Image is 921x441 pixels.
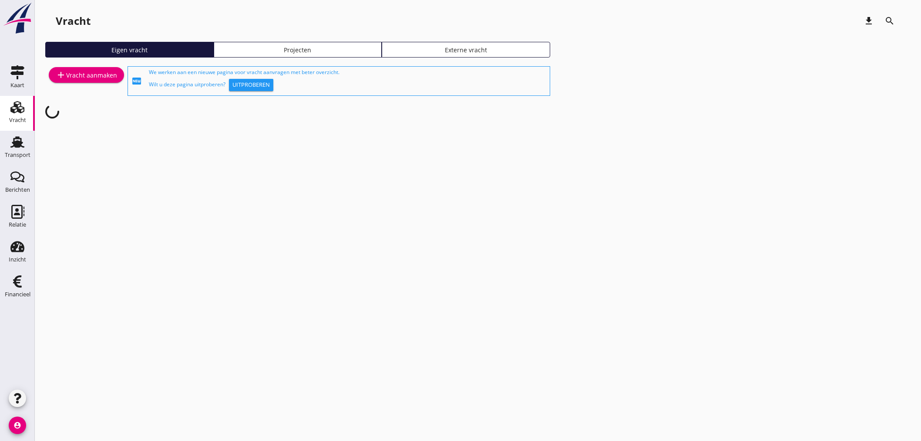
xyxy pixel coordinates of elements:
div: Uitproberen [232,81,270,89]
div: Transport [5,152,30,158]
i: fiber_new [131,76,142,86]
i: add [56,70,66,80]
div: Eigen vracht [49,45,210,54]
div: Kaart [10,82,24,88]
div: Financieel [5,292,30,297]
div: Vracht [56,14,91,28]
a: Externe vracht [382,42,550,58]
div: Relatie [9,222,26,227]
a: Vracht aanmaken [49,67,124,83]
div: Berichten [5,187,30,193]
div: Vracht aanmaken [56,70,117,80]
div: Vracht [9,117,26,123]
i: download [864,16,874,26]
a: Eigen vracht [45,42,214,58]
div: Projecten [218,45,378,54]
button: Uitproberen [229,79,273,91]
div: Inzicht [9,257,26,262]
div: Externe vracht [386,45,546,54]
a: Projecten [214,42,382,58]
div: We werken aan een nieuwe pagina voor vracht aanvragen met beter overzicht. Wilt u deze pagina uit... [149,68,546,94]
i: account_circle [9,417,26,434]
i: search [884,16,895,26]
img: logo-small.a267ee39.svg [2,2,33,34]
